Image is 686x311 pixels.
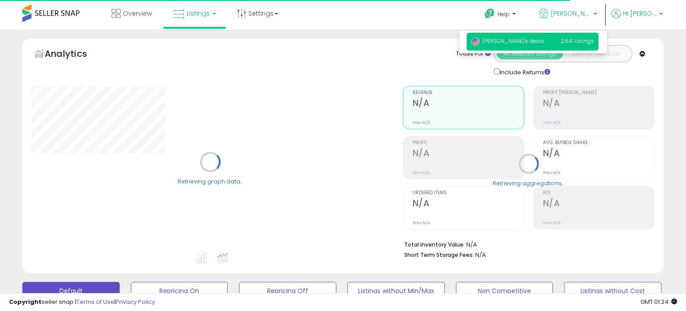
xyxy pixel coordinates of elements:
[45,47,105,62] h5: Analytics
[623,9,657,18] span: Hi [PERSON_NAME]
[76,298,114,306] a: Terms of Use
[561,37,594,45] span: 2,641 listings
[347,282,445,300] button: Listings without Min/Max
[116,298,155,306] a: Privacy Policy
[9,298,42,306] strong: Copyright
[471,37,544,45] span: [PERSON_NAME]'s deals
[187,9,210,18] span: Listings
[484,8,495,19] i: Get Help
[497,48,563,60] button: All Selected Listings
[471,37,480,46] img: usa.png
[493,179,565,187] div: Retrieving aggregations..
[9,298,155,307] div: seller snap | |
[22,282,120,300] button: Default
[131,282,228,300] button: Repricing On
[456,50,491,58] div: Totals For
[563,48,629,60] button: Listings With Cost
[456,282,553,300] button: Non Competitive
[123,9,152,18] span: Overview
[178,177,243,185] div: Retrieving graph data..
[564,282,661,300] button: Listings without Cost
[487,67,561,77] div: Include Returns
[239,282,336,300] button: Repricing Off
[498,10,510,18] span: Help
[477,1,525,29] a: Help
[611,9,663,29] a: Hi [PERSON_NAME]
[640,298,677,306] span: 2025-08-12 01:24 GMT
[551,9,591,18] span: [PERSON_NAME]'s deals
